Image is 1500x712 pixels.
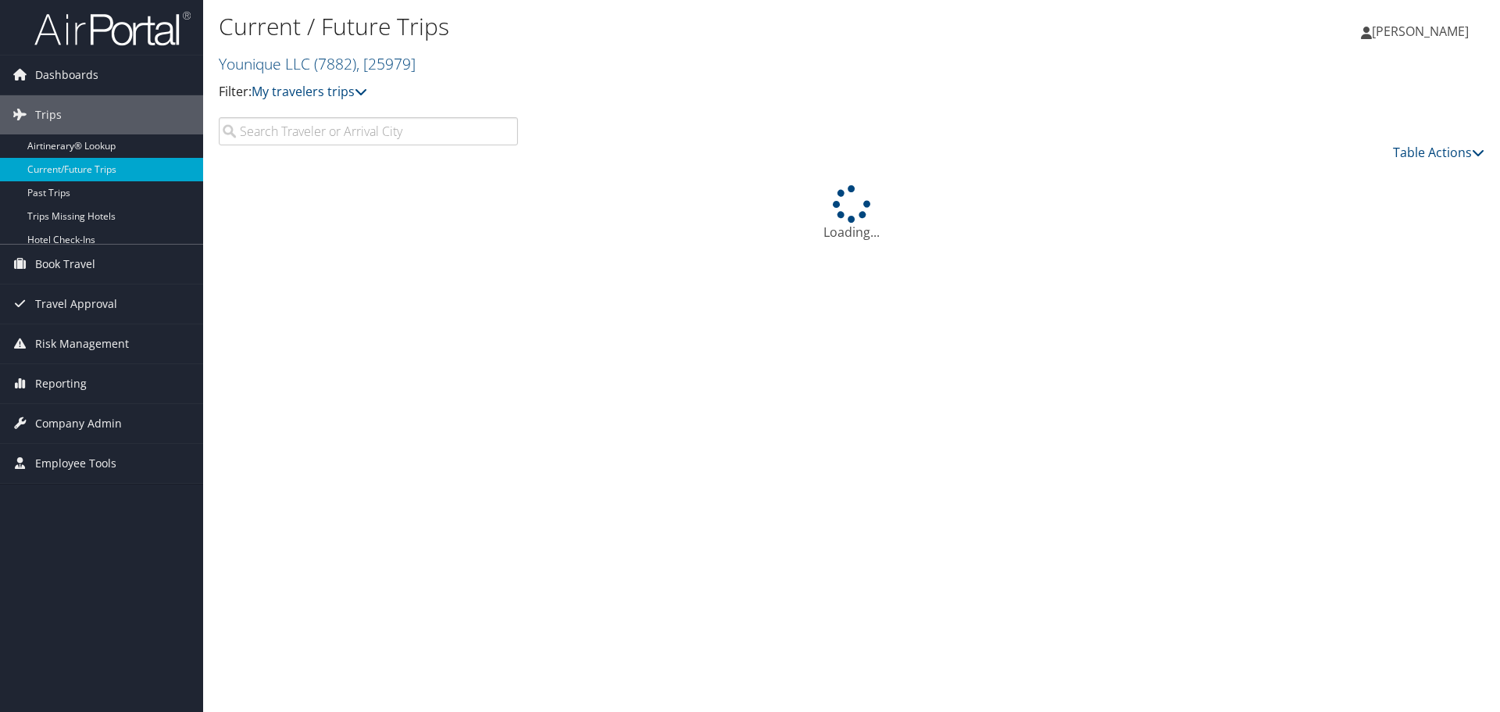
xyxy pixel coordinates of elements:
a: My travelers trips [252,83,367,100]
span: Dashboards [35,55,98,95]
span: ( 7882 ) [314,53,356,74]
span: Trips [35,95,62,134]
span: , [ 25979 ] [356,53,416,74]
img: airportal-logo.png [34,10,191,47]
span: Risk Management [35,324,129,363]
span: Travel Approval [35,284,117,324]
span: Book Travel [35,245,95,284]
a: Younique LLC [219,53,416,74]
span: Employee Tools [35,444,116,483]
p: Filter: [219,82,1062,102]
div: Loading... [219,185,1484,242]
a: Table Actions [1393,144,1484,161]
input: Search Traveler or Arrival City [219,117,518,145]
span: [PERSON_NAME] [1372,23,1469,40]
h1: Current / Future Trips [219,10,1062,43]
span: Company Admin [35,404,122,443]
a: [PERSON_NAME] [1361,8,1484,55]
span: Reporting [35,364,87,403]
